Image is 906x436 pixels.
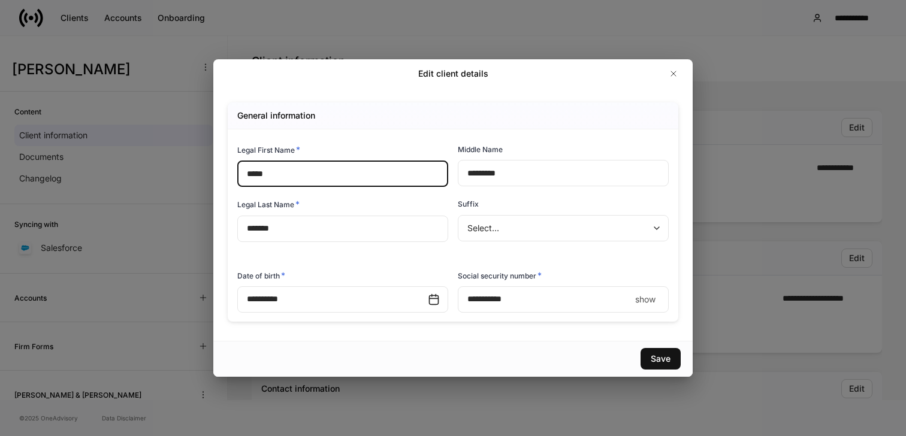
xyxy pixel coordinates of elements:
h6: Social security number [458,270,542,281]
p: show [635,293,656,305]
h2: Edit client details [418,68,488,80]
h6: Legal Last Name [237,198,300,210]
h6: Middle Name [458,144,503,155]
h6: Suffix [458,198,479,210]
h5: General information [237,110,315,122]
h6: Date of birth [237,270,285,281]
div: Select... [458,215,668,241]
div: Save [651,353,671,365]
h6: Legal First Name [237,144,300,156]
button: Save [641,348,681,370]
